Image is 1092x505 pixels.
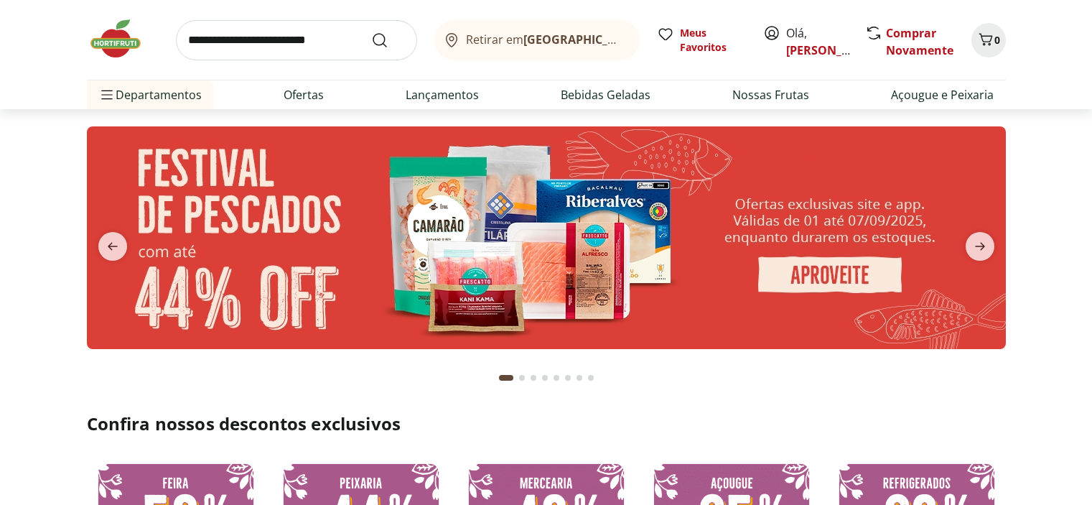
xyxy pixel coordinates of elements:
button: Go to page 8 from fs-carousel [585,361,597,395]
a: Ofertas [284,86,324,103]
a: Bebidas Geladas [561,86,650,103]
button: Go to page 5 from fs-carousel [551,361,562,395]
a: Meus Favoritos [657,26,746,55]
a: Comprar Novamente [886,25,953,58]
img: Hortifruti [87,17,159,60]
a: Açougue e Peixaria [891,86,994,103]
span: Olá, [786,24,850,59]
button: previous [87,232,139,261]
button: Retirar em[GEOGRAPHIC_DATA]/[GEOGRAPHIC_DATA] [434,20,640,60]
span: Departamentos [98,78,202,112]
span: Retirar em [466,33,625,46]
button: Current page from fs-carousel [496,361,516,395]
a: [PERSON_NAME] [786,42,879,58]
button: Go to page 7 from fs-carousel [574,361,585,395]
button: Go to page 6 from fs-carousel [562,361,574,395]
a: Nossas Frutas [732,86,809,103]
button: Menu [98,78,116,112]
a: Lançamentos [406,86,479,103]
span: 0 [994,33,1000,47]
h2: Confira nossos descontos exclusivos [87,412,1006,435]
button: Go to page 4 from fs-carousel [539,361,551,395]
img: pescados [87,126,1006,349]
button: Go to page 3 from fs-carousel [528,361,539,395]
button: Carrinho [971,23,1006,57]
b: [GEOGRAPHIC_DATA]/[GEOGRAPHIC_DATA] [523,32,765,47]
button: Submit Search [371,32,406,49]
button: next [954,232,1006,261]
span: Meus Favoritos [680,26,746,55]
input: search [176,20,417,60]
button: Go to page 2 from fs-carousel [516,361,528,395]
